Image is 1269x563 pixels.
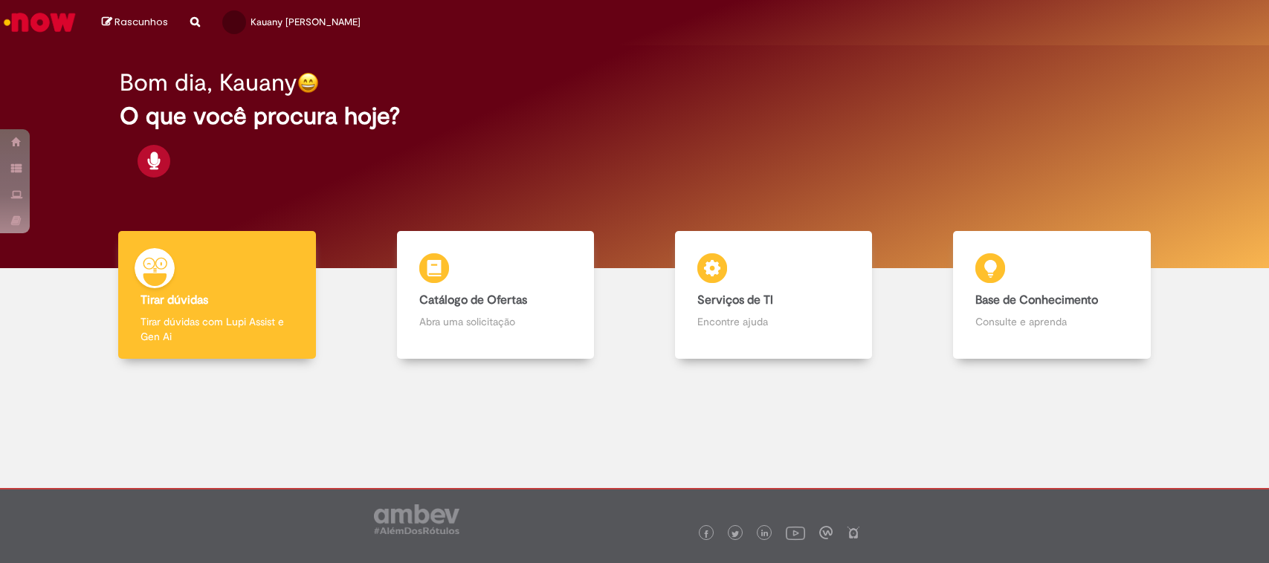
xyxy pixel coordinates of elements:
[297,72,319,94] img: happy-face.png
[913,231,1191,359] a: Base de Conhecimento Consulte e aprenda
[251,16,361,28] span: Kauany [PERSON_NAME]
[635,231,913,359] a: Serviços de TI Encontre ajuda
[120,70,297,96] h2: Bom dia, Kauany
[78,231,356,359] a: Tirar dúvidas Tirar dúvidas com Lupi Assist e Gen Ai
[374,504,459,534] img: logo_footer_ambev_rotulo_gray.png
[703,530,710,538] img: logo_footer_facebook.png
[697,314,850,329] p: Encontre ajuda
[847,526,860,539] img: logo_footer_naosei.png
[1,7,78,37] img: ServiceNow
[732,530,739,538] img: logo_footer_twitter.png
[120,103,1149,129] h2: O que você procura hoje?
[114,15,168,29] span: Rascunhos
[102,16,168,30] a: Rascunhos
[141,293,208,307] b: Tirar dúvidas
[697,293,773,307] b: Serviços de TI
[975,314,1128,329] p: Consulte e aprenda
[356,231,634,359] a: Catálogo de Ofertas Abra uma solicitação
[761,530,769,538] img: logo_footer_linkedin.png
[419,293,527,307] b: Catálogo de Ofertas
[141,314,293,344] p: Tirar dúvidas com Lupi Assist e Gen Ai
[419,314,572,329] p: Abra uma solicitação
[819,526,833,539] img: logo_footer_workplace.png
[786,523,805,542] img: logo_footer_youtube.png
[975,293,1098,307] b: Base de Conhecimento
